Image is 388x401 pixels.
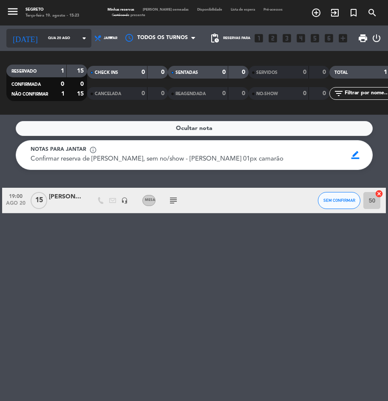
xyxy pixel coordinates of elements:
[139,8,193,11] span: [PERSON_NAME] semeadas
[309,33,320,44] i: looks_5
[311,8,321,18] i: add_circle_outline
[193,8,227,11] span: Disponibilidade
[31,192,47,209] span: 15
[253,33,264,44] i: looks_one
[6,5,19,18] i: menu
[6,5,19,20] button: menu
[222,90,226,96] strong: 0
[121,197,128,204] i: headset_mic
[242,90,247,96] strong: 0
[31,146,86,154] span: Notas para jantar
[89,146,97,154] span: info_outline
[104,36,117,40] span: Jantar
[358,33,368,43] span: print
[371,25,382,51] div: LOG OUT
[77,91,85,97] strong: 15
[11,69,37,73] span: RESERVADO
[25,13,79,19] div: Terça-feira 19. agosto - 15:23
[168,195,178,206] i: subject
[295,33,306,44] i: looks_4
[161,90,166,96] strong: 0
[267,33,278,44] i: looks_two
[142,69,145,75] strong: 0
[11,92,48,96] span: NÃO CONFIRMAR
[176,71,198,75] span: SENTADAS
[367,8,377,18] i: search
[11,82,41,87] span: CONFIRMADA
[79,33,89,43] i: arrow_drop_down
[334,88,344,99] i: filter_list
[95,71,118,75] span: CHECK INS
[142,90,145,96] strong: 0
[323,198,355,203] span: SEM CONFIRMAR
[323,69,328,75] strong: 0
[256,92,278,96] span: NO-SHOW
[108,14,150,17] span: Cartões de presente
[384,69,387,75] strong: 1
[77,68,85,74] strong: 15
[103,8,139,11] span: Minhas reservas
[31,156,283,162] span: Confirmar reserva de [PERSON_NAME], sem no/show - [PERSON_NAME] 01px camarão
[5,200,26,210] span: ago 20
[242,69,247,75] strong: 0
[223,36,250,40] span: Reservas para
[323,33,334,44] i: looks_6
[61,68,64,74] strong: 1
[95,92,121,96] span: CANCELADA
[303,69,306,75] strong: 0
[347,147,364,163] span: border_color
[161,69,166,75] strong: 0
[5,191,26,200] span: 19:00
[80,81,85,87] strong: 0
[210,33,220,43] span: pending_actions
[145,198,155,202] span: Mesa
[303,90,306,96] strong: 0
[25,7,79,13] div: Segreto
[334,71,348,75] span: TOTAL
[227,8,259,11] span: Lista de espera
[222,69,226,75] strong: 0
[337,33,348,44] i: add_box
[323,90,328,96] strong: 0
[176,92,206,96] span: REAGENDADA
[318,192,360,209] button: SEM CONFIRMAR
[61,81,64,87] strong: 0
[281,33,292,44] i: looks_3
[61,91,65,97] strong: 1
[6,30,44,46] i: [DATE]
[256,71,278,75] span: SERVIDOS
[330,8,340,18] i: exit_to_app
[176,124,212,133] span: Ocultar nota
[375,189,383,198] i: cancel
[371,33,382,43] i: power_settings_new
[348,8,359,18] i: turned_in_not
[49,192,83,202] div: [PERSON_NAME]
